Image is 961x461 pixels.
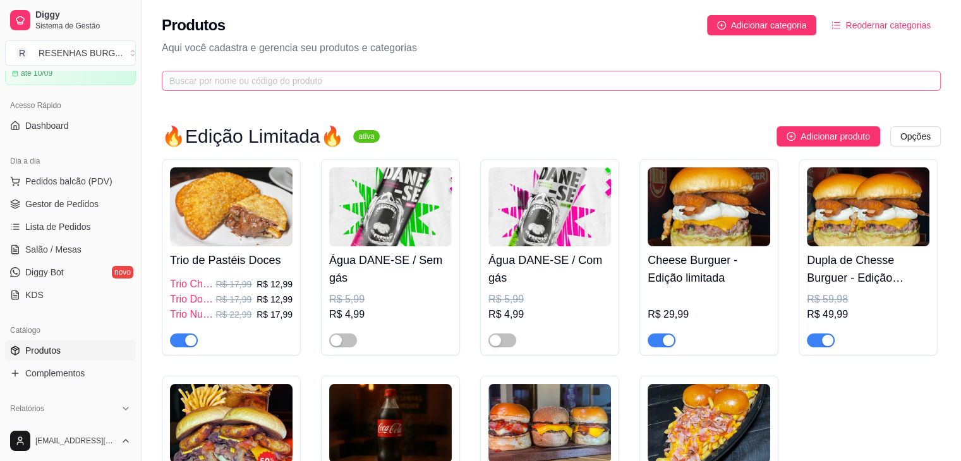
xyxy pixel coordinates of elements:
span: Trio Doce de Leite [170,292,213,307]
h4: Cheese Burguer - Edição limitada [648,251,770,287]
span: Lista de Pedidos [25,220,91,233]
a: DiggySistema de Gestão [5,5,136,35]
a: Gestor de Pedidos [5,194,136,214]
div: Acesso Rápido [5,95,136,116]
span: Trio Nutella [170,307,213,322]
p: R$ 12,99 [257,278,293,290]
article: até 10/09 [21,68,52,78]
span: Salão / Mesas [25,243,82,256]
p: R$ 17,99 [215,293,251,306]
a: Salão / Mesas [5,239,136,260]
img: product-image [648,167,770,246]
p: R$ 22,99 [215,308,251,321]
h4: Água DANE-SE / Sem gás [329,251,452,287]
a: Dashboard [5,116,136,136]
img: product-image [170,167,293,246]
span: KDS [25,289,44,301]
div: Dia a dia [5,151,136,171]
div: R$ 49,99 [807,307,929,322]
button: Select a team [5,40,136,66]
span: Trio Chocolate [170,277,213,292]
span: plus-circle [787,132,795,141]
p: R$ 17,99 [215,278,251,290]
div: R$ 5,99 [488,292,611,307]
div: Catálogo [5,320,136,340]
span: Gestor de Pedidos [25,198,99,210]
p: R$ 12,99 [257,293,293,306]
button: Opções [890,126,941,147]
div: R$ 4,99 [488,307,611,322]
span: ordered-list [831,21,840,30]
span: Reodernar categorias [845,18,931,32]
sup: ativa [353,130,379,143]
div: R$ 29,99 [648,307,770,322]
span: Adicionar produto [801,129,870,143]
h4: Água DANE-SE / Com gás [488,251,611,287]
span: Pedidos balcão (PDV) [25,175,112,188]
div: RESENHAS BURG ... [39,47,123,59]
div: R$ 4,99 [329,307,452,322]
span: Sistema de Gestão [35,21,131,31]
h3: 🔥Edição Limitada🔥 [162,129,343,144]
span: R [16,47,28,59]
h4: Dupla de Chesse Burguer - Edição Limitada [807,251,929,287]
span: Diggy [35,9,131,21]
a: Complementos [5,363,136,383]
span: Adicionar categoria [731,18,807,32]
button: Reodernar categorias [821,15,941,35]
button: Pedidos balcão (PDV) [5,171,136,191]
span: Produtos [25,344,61,357]
h2: Produtos [162,15,226,35]
button: [EMAIL_ADDRESS][DOMAIN_NAME] [5,426,136,456]
a: Diggy Botnovo [5,262,136,282]
span: [EMAIL_ADDRESS][DOMAIN_NAME] [35,436,116,446]
p: Aqui você cadastra e gerencia seu produtos e categorias [162,40,941,56]
a: KDS [5,285,136,305]
div: R$ 59,98 [807,292,929,307]
a: Lista de Pedidos [5,217,136,237]
button: Adicionar produto [777,126,880,147]
span: Diggy Bot [25,266,64,278]
button: Adicionar categoria [707,15,817,35]
span: plus-circle [717,21,726,30]
span: Opções [900,129,931,143]
span: Dashboard [25,119,69,132]
p: R$ 17,99 [257,308,293,321]
span: Complementos [25,367,85,380]
a: Produtos [5,340,136,361]
a: Relatórios de vendas [5,419,136,439]
img: product-image [807,167,929,246]
img: product-image [488,167,611,246]
h4: Trio de Pastéis Doces [170,251,293,269]
img: product-image [329,167,452,246]
div: R$ 5,99 [329,292,452,307]
span: Relatórios [10,404,44,414]
input: Buscar por nome ou código do produto [169,74,923,88]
